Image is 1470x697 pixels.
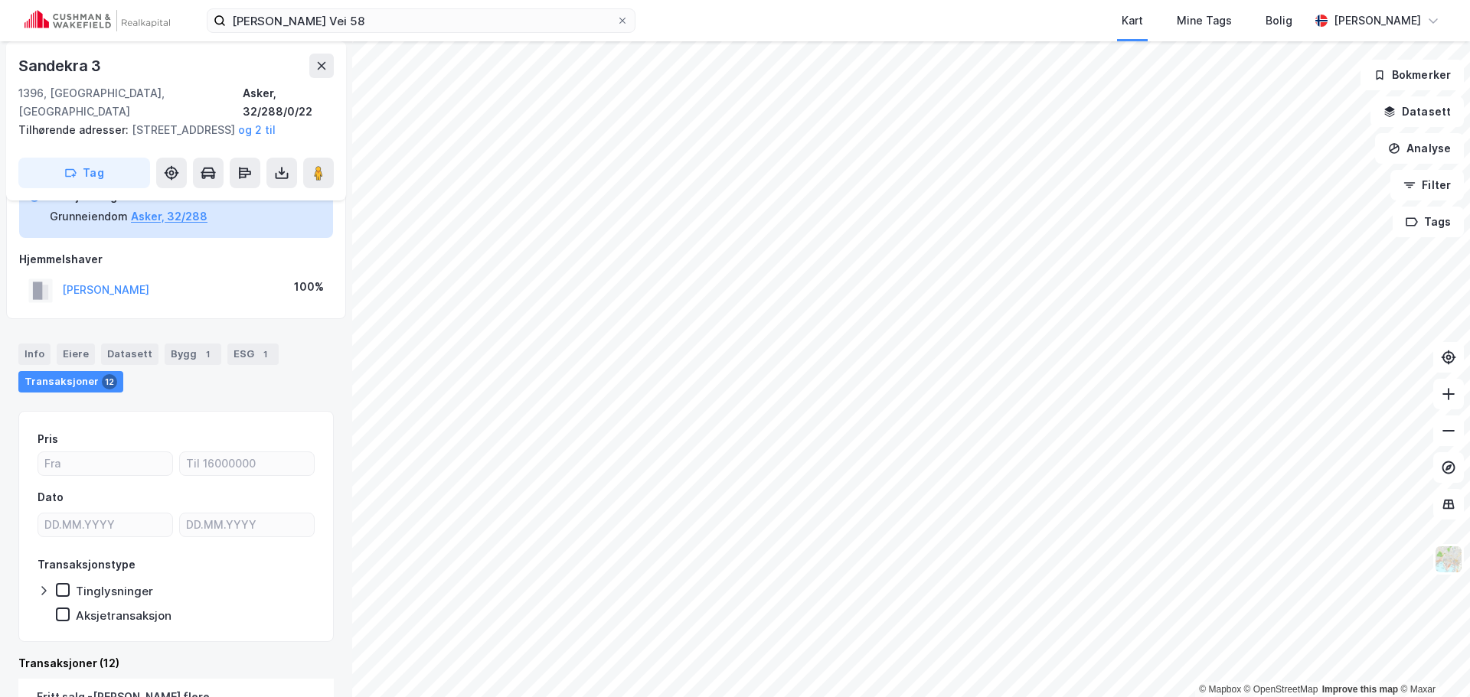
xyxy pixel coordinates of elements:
[1393,624,1470,697] iframe: Chat Widget
[294,278,324,296] div: 100%
[1334,11,1421,30] div: [PERSON_NAME]
[101,344,158,365] div: Datasett
[38,488,64,506] div: Dato
[18,84,243,121] div: 1396, [GEOGRAPHIC_DATA], [GEOGRAPHIC_DATA]
[1393,207,1464,237] button: Tags
[19,250,333,269] div: Hjemmelshaver
[1393,624,1470,697] div: Kontrollprogram for chat
[165,344,221,365] div: Bygg
[38,430,58,448] div: Pris
[76,608,171,623] div: Aksjetransaksjon
[1122,11,1143,30] div: Kart
[57,344,95,365] div: Eiere
[200,347,215,362] div: 1
[226,9,616,32] input: Søk på adresse, matrikkel, gårdeiere, leietakere eller personer
[1361,60,1464,90] button: Bokmerker
[102,374,117,389] div: 12
[180,513,314,536] input: DD.MM.YYYY
[131,207,207,226] button: Asker, 32/288
[38,452,172,475] input: Fra
[24,10,170,31] img: cushman-wakefield-realkapital-logo.202ea83816669bd177139c58696a8fa1.svg
[1322,684,1398,695] a: Improve this map
[76,584,153,598] div: Tinglysninger
[38,513,172,536] input: DD.MM.YYYY
[243,84,334,121] div: Asker, 32/288/0/22
[1177,11,1232,30] div: Mine Tags
[18,654,334,673] div: Transaksjoner (12)
[18,54,104,78] div: Sandekra 3
[1199,684,1241,695] a: Mapbox
[18,158,150,188] button: Tag
[1244,684,1318,695] a: OpenStreetMap
[257,347,273,362] div: 1
[38,555,136,574] div: Transaksjonstype
[1434,545,1463,574] img: Z
[18,121,322,139] div: [STREET_ADDRESS]
[1390,170,1464,200] button: Filter
[1370,96,1464,127] button: Datasett
[50,207,128,226] div: Grunneiendom
[1375,133,1464,164] button: Analyse
[18,123,132,136] span: Tilhørende adresser:
[227,344,279,365] div: ESG
[18,344,51,365] div: Info
[18,371,123,392] div: Transaksjoner
[180,452,314,475] input: Til 16000000
[1266,11,1292,30] div: Bolig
